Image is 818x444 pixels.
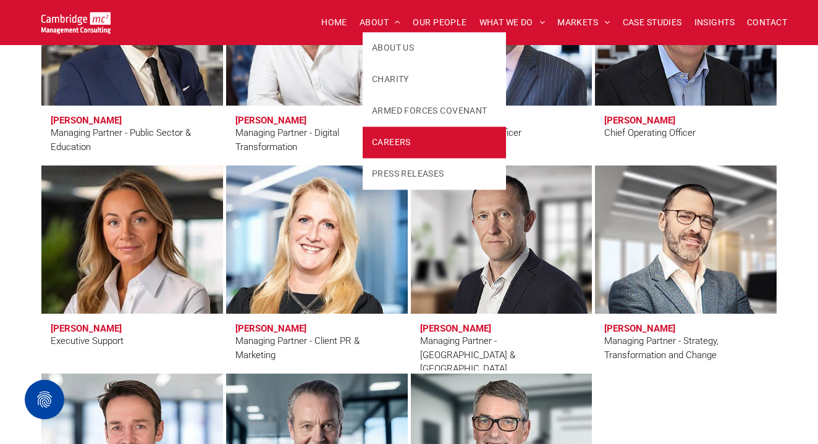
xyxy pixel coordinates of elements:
[411,165,592,314] a: Jason Jennings | Managing Partner - UK & Ireland
[363,64,506,95] a: CHARITY
[372,167,444,180] span: PRESS RELEASES
[372,104,487,117] span: ARMED FORCES COVENANT
[617,13,688,32] a: CASE STUDIES
[360,13,401,32] span: ABOUT
[595,165,777,314] a: Mauro Mortali | Managing Partner - Strategy | Cambridge Management Consulting
[51,334,124,348] div: Executive Support
[372,73,409,86] span: CHARITY
[604,334,767,362] div: Managing Partner - Strategy, Transformation and Change
[41,14,111,27] a: Your Business Transformed | Cambridge Management Consulting
[420,334,583,376] div: Managing Partner - [GEOGRAPHIC_DATA] & [GEOGRAPHIC_DATA]
[51,115,122,126] h3: [PERSON_NAME]
[363,32,506,64] a: ABOUT US
[688,13,741,32] a: INSIGHTS
[363,127,506,158] a: CAREERS
[551,13,616,32] a: MARKETS
[741,13,793,32] a: CONTACT
[51,323,122,334] h3: [PERSON_NAME]
[226,165,408,314] a: Faye Holland | Managing Partner - Client PR & Marketing
[473,13,552,32] a: WHAT WE DO
[604,126,696,140] div: Chief Operating Officer
[420,323,491,334] h3: [PERSON_NAME]
[372,136,411,149] span: CAREERS
[41,12,111,33] img: Go to Homepage
[235,115,306,126] h3: [PERSON_NAME]
[604,115,675,126] h3: [PERSON_NAME]
[235,334,398,362] div: Managing Partner - Client PR & Marketing
[51,126,214,154] div: Managing Partner - Public Sector & Education
[407,13,473,32] a: OUR PEOPLE
[315,13,353,32] a: HOME
[235,126,398,154] div: Managing Partner - Digital Transformation
[353,13,407,32] a: ABOUT
[363,95,506,127] a: ARMED FORCES COVENANT
[363,158,506,190] a: PRESS RELEASES
[235,323,306,334] h3: [PERSON_NAME]
[372,41,414,54] span: ABOUT US
[604,323,675,334] h3: [PERSON_NAME]
[41,165,223,314] a: Kate Hancock | Executive Support | Cambridge Management Consulting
